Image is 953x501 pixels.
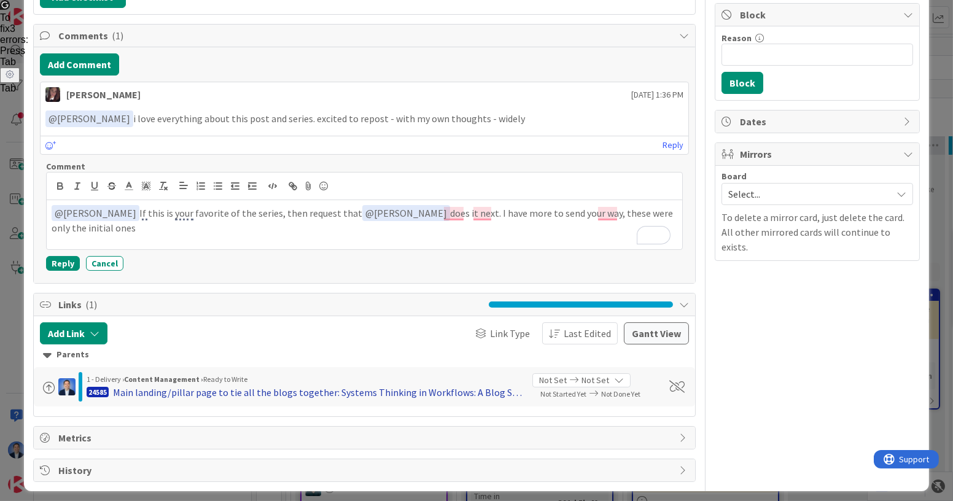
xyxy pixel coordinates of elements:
[542,322,618,344] button: Last Edited
[55,207,63,219] span: @
[55,207,136,219] span: [PERSON_NAME]
[564,326,611,341] span: Last Edited
[490,326,530,341] span: Link Type
[740,114,897,129] span: Dates
[49,112,130,125] span: [PERSON_NAME]
[43,348,686,362] div: Parents
[631,88,683,101] span: [DATE] 1:36 PM
[26,2,56,17] span: Support
[722,172,747,181] span: Board
[45,111,683,127] p: i love everything about this post and series. excited to repost - with my own thoughts - widely
[740,147,897,161] span: Mirrors
[728,185,885,203] span: Select...
[52,205,677,235] p: If this is your favorite of the series, then request that does it next. I have more to send your ...
[58,463,673,478] span: History
[87,387,109,397] div: 24585
[539,374,567,387] span: Not Set
[663,138,683,153] a: Reply
[87,375,124,384] span: 1 - Delivery ›
[66,87,141,102] div: [PERSON_NAME]
[722,210,913,254] p: To delete a mirror card, just delete the card. All other mirrored cards will continue to exists.
[365,207,447,219] span: [PERSON_NAME]
[365,207,374,219] span: @
[85,298,97,311] span: ( 1 )
[47,200,682,249] div: To enrich screen reader interactions, please activate Accessibility in Grammarly extension settings
[58,378,76,395] img: DP
[46,161,85,172] span: Comment
[46,256,80,271] button: Reply
[49,112,57,125] span: @
[58,297,483,312] span: Links
[601,389,640,398] span: Not Done Yet
[540,389,586,398] span: Not Started Yet
[582,374,609,387] span: Not Set
[40,322,107,344] button: Add Link
[624,322,689,344] button: Gantt View
[203,375,247,384] span: Ready to Write
[113,385,523,400] div: Main landing/pillar page to tie all the blogs together: Systems Thinking in Workflows: A Blog Series
[45,87,60,102] img: TD
[58,430,673,445] span: Metrics
[86,256,123,271] button: Cancel
[124,375,203,384] b: Content Management ›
